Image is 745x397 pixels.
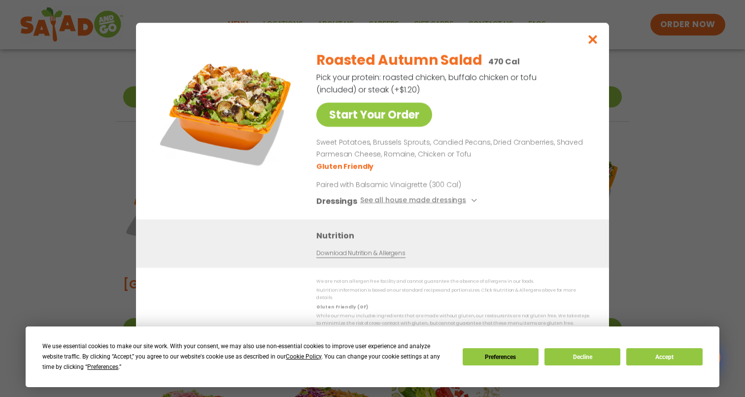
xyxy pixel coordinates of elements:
button: Preferences [463,348,539,365]
button: Close modal [577,23,609,56]
p: Sweet Potatoes, Brussels Sprouts, Candied Pecans, Dried Cranberries, Shaved Parmesan Cheese, Roma... [316,137,585,160]
span: Preferences [87,363,118,370]
button: Decline [544,348,620,365]
button: Accept [626,348,702,365]
li: Gluten Friendly [316,161,375,172]
p: 470 Cal [488,55,520,68]
div: Cookie Consent Prompt [26,326,719,387]
h3: Dressings [316,195,357,207]
a: Download Nutrition & Allergens [316,249,405,258]
p: While our menu includes ingredients that are made without gluten, our restaurants are not gluten ... [316,312,589,327]
button: See all house made dressings [360,195,480,207]
p: We are not an allergen free facility and cannot guarantee the absence of allergens in our foods. [316,278,589,285]
h3: Nutrition [316,229,594,242]
p: Paired with Balsamic Vinaigrette (300 Cal) [316,180,499,190]
p: Nutrition information is based on our standard recipes and portion sizes. Click Nutrition & Aller... [316,287,589,302]
p: Pick your protein: roasted chicken, buffalo chicken or tofu (included) or steak (+$1.20) [316,71,538,96]
span: Cookie Policy [286,353,321,360]
div: We use essential cookies to make our site work. With your consent, we may also use non-essential ... [42,341,450,372]
img: Featured product photo for Roasted Autumn Salad [158,42,296,180]
strong: Gluten Friendly (GF) [316,304,368,310]
h2: Roasted Autumn Salad [316,50,482,71]
a: Start Your Order [316,103,432,127]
